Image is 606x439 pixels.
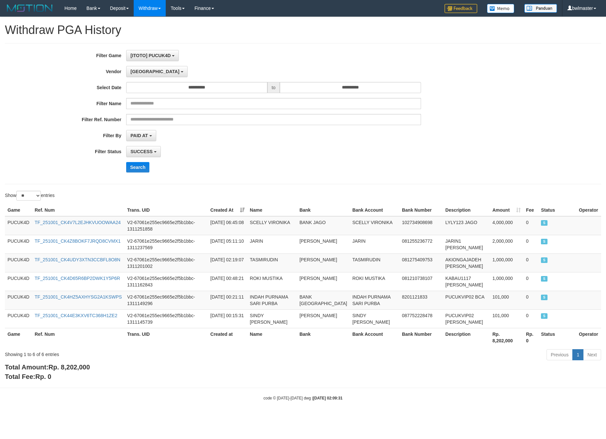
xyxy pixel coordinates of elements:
td: INDAH PURNAMA SARI PURBA [350,291,399,309]
td: [DATE] 05:11:10 [208,235,247,253]
th: Bank [297,328,350,347]
img: panduan.png [524,4,557,13]
td: 1,000,000 [490,272,523,291]
th: Game [5,328,32,347]
span: to [267,82,280,93]
span: SUCCESS [541,257,547,263]
a: TF_251001_CK4V7L2EJHKVUOOWAA24 [35,220,121,225]
th: Operator [576,328,601,347]
th: Bank Account [350,328,399,347]
th: Amount: activate to sort column ascending [490,204,523,216]
td: PUCUK4D [5,235,32,253]
span: SUCCESS [541,295,547,300]
span: SUCCESS [541,220,547,226]
td: 101,000 [490,309,523,328]
td: BANK [GEOGRAPHIC_DATA] [297,291,350,309]
span: [ITOTO] PUCUK4D [130,53,171,58]
th: Ref. Num [32,328,125,347]
td: SINDY [PERSON_NAME] [350,309,399,328]
th: Ref. Num [32,204,125,216]
th: Created At: activate to sort column ascending [208,204,247,216]
td: PUCUKVIP02 BCA [443,291,490,309]
a: Next [583,349,601,360]
td: TASMIRUDIN [350,253,399,272]
span: PAID AT [130,133,148,138]
span: SUCCESS [130,149,153,154]
td: 0 [523,272,538,291]
td: V2-67061e255ec9665e2f5b1bbc-1311201002 [125,253,208,272]
th: Status [538,204,576,216]
td: AKIONGAJADEH [PERSON_NAME] [443,253,490,272]
td: V2-67061e255ec9665e2f5b1bbc-1311145739 [125,309,208,328]
td: 101,000 [490,291,523,309]
th: Bank Number [399,328,443,347]
th: Description [443,204,490,216]
td: 0 [523,253,538,272]
span: Rp. 8,202,000 [48,364,90,371]
td: PUCUK4D [5,291,32,309]
a: TF_251001_CK4Z8BOKF7JRQD8CVMX1 [35,238,121,244]
td: [PERSON_NAME] [297,272,350,291]
span: [GEOGRAPHIC_DATA] [130,69,179,74]
th: Fee [523,204,538,216]
td: V2-67061e255ec9665e2f5b1bbc-1311237569 [125,235,208,253]
button: [ITOTO] PUCUK4D [126,50,179,61]
span: SUCCESS [541,239,547,244]
select: Showentries [16,191,41,201]
td: 087752228478 [399,309,443,328]
td: JARIN [247,235,297,253]
td: SINDY [PERSON_NAME] [247,309,297,328]
td: 081210738107 [399,272,443,291]
a: TF_251001_CK4D65R6BP2DWK1Y5P6R [35,276,120,281]
h1: Withdraw PGA History [5,24,601,37]
td: [PERSON_NAME] [297,235,350,253]
td: [PERSON_NAME] [297,253,350,272]
button: PAID AT [126,130,156,141]
td: [PERSON_NAME] [297,309,350,328]
td: 0 [523,309,538,328]
td: [DATE] 06:45:08 [208,216,247,235]
label: Show entries [5,191,55,201]
button: [GEOGRAPHIC_DATA] [126,66,187,77]
b: Total Fee: [5,373,51,380]
th: Game [5,204,32,216]
td: PUCUKVIP02 [PERSON_NAME] [443,309,490,328]
td: 0 [523,291,538,309]
th: Name [247,204,297,216]
td: TASMIRUDIN [247,253,297,272]
td: ROKI MUSTIKA [247,272,297,291]
a: TF_251001_CK4HZ5AXHYSG2A1KSWPS [35,294,122,300]
small: code © [DATE]-[DATE] dwg | [263,396,343,400]
td: PUCUK4D [5,309,32,328]
td: JARIN [350,235,399,253]
td: [DATE] 02:19:07 [208,253,247,272]
td: LYLY123 JAGO [443,216,490,235]
div: Showing 1 to 6 of 6 entries [5,349,248,358]
td: 0 [523,235,538,253]
td: 8201121833 [399,291,443,309]
span: SUCCESS [541,276,547,282]
td: [DATE] 00:21:11 [208,291,247,309]
td: 2,000,000 [490,235,523,253]
th: Status [538,328,576,347]
td: [DATE] 00:48:21 [208,272,247,291]
span: Rp. 0 [35,373,51,380]
th: Description [443,328,490,347]
td: ROKI MUSTIKA [350,272,399,291]
th: Bank Number [399,204,443,216]
img: Feedback.jpg [445,4,477,13]
td: 081255236772 [399,235,443,253]
span: SUCCESS [541,313,547,319]
td: V2-67061e255ec9665e2f5b1bbc-1311251858 [125,216,208,235]
td: SCELLY VIRONIKA [350,216,399,235]
button: SUCCESS [126,146,161,157]
td: PUCUK4D [5,216,32,235]
th: Bank [297,204,350,216]
td: KABAU1117 [PERSON_NAME] [443,272,490,291]
th: Rp. 8,202,000 [490,328,523,347]
strong: [DATE] 02:09:31 [313,396,343,400]
img: Button%20Memo.svg [487,4,514,13]
button: Search [126,162,149,172]
td: V2-67061e255ec9665e2f5b1bbc-1311149296 [125,291,208,309]
td: 0 [523,216,538,235]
